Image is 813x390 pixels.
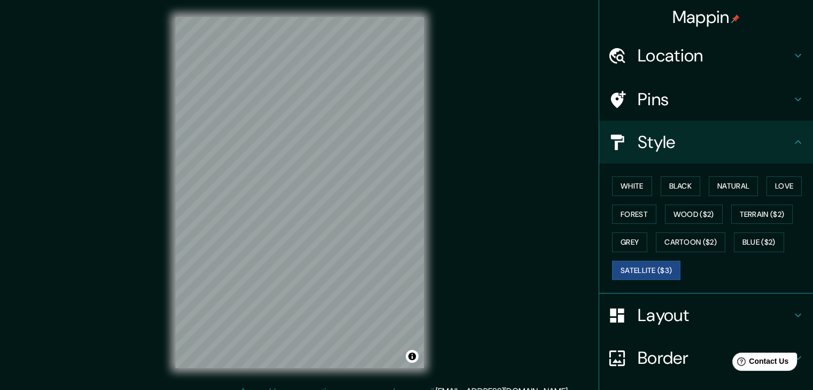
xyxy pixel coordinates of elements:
img: pin-icon.png [731,14,740,23]
div: Border [599,337,813,379]
button: Cartoon ($2) [656,232,725,252]
canvas: Map [175,17,424,368]
div: Style [599,121,813,163]
h4: Style [638,131,792,153]
button: Forest [612,205,656,224]
button: Natural [709,176,758,196]
h4: Layout [638,305,792,326]
button: Wood ($2) [665,205,723,224]
button: White [612,176,652,196]
button: Black [661,176,701,196]
div: Location [599,34,813,77]
div: Pins [599,78,813,121]
div: Layout [599,294,813,337]
h4: Location [638,45,792,66]
h4: Mappin [672,6,740,28]
h4: Pins [638,89,792,110]
button: Blue ($2) [734,232,784,252]
button: Grey [612,232,647,252]
button: Toggle attribution [406,350,419,363]
button: Love [766,176,802,196]
h4: Border [638,347,792,369]
button: Terrain ($2) [731,205,793,224]
iframe: Help widget launcher [718,348,801,378]
button: Satellite ($3) [612,261,680,280]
